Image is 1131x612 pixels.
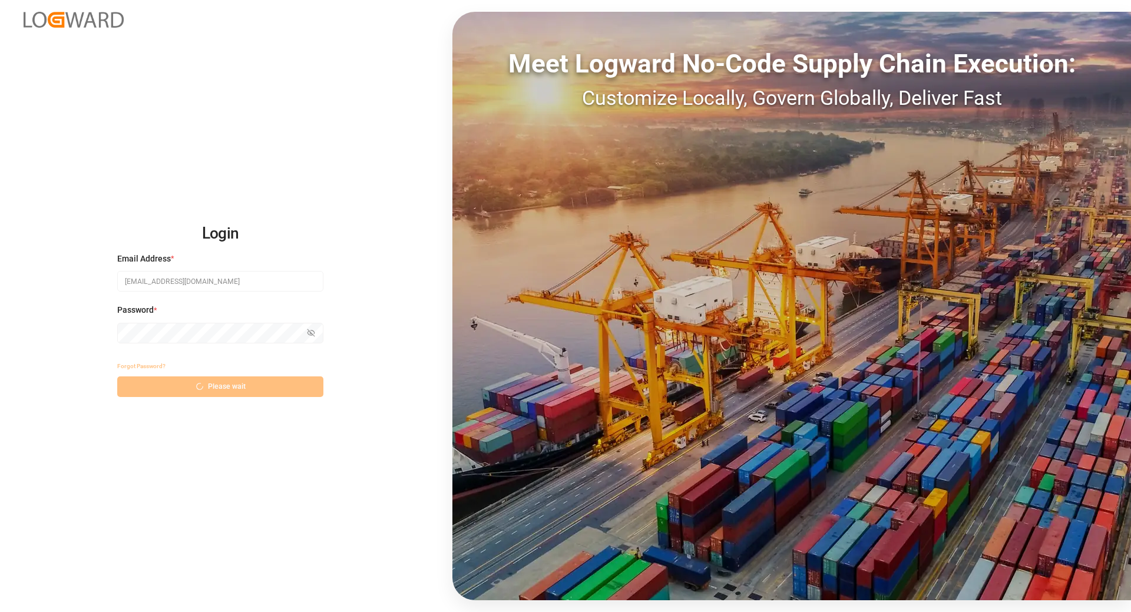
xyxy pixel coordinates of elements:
[117,304,154,316] span: Password
[452,83,1131,113] div: Customize Locally, Govern Globally, Deliver Fast
[117,271,323,292] input: Enter your email
[24,12,124,28] img: Logward_new_orange.png
[452,44,1131,83] div: Meet Logward No-Code Supply Chain Execution:
[117,253,171,265] span: Email Address
[117,215,323,253] h2: Login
